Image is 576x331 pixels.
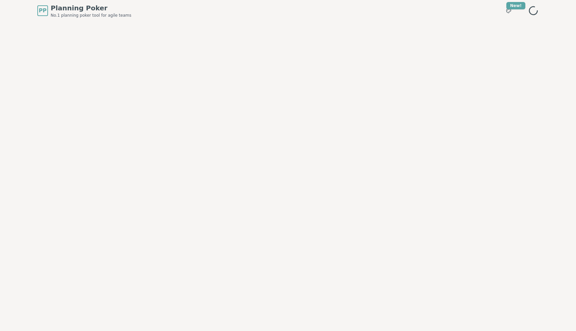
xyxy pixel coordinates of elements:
span: PP [39,7,46,15]
button: New! [503,5,515,17]
div: New! [506,2,525,9]
span: No.1 planning poker tool for agile teams [51,13,131,18]
span: Planning Poker [51,3,131,13]
a: PPPlanning PokerNo.1 planning poker tool for agile teams [37,3,131,18]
